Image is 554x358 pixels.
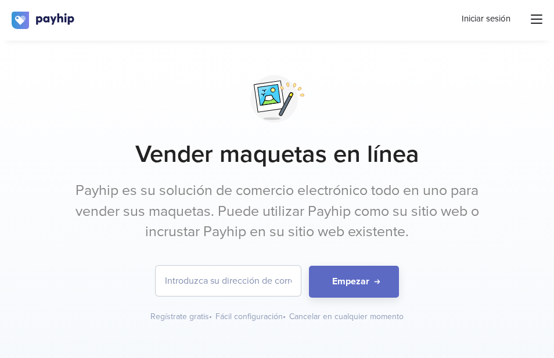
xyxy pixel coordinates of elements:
p: Payhip es su solución de comercio electrónico todo en uno para vender sus maquetas. Puede utiliza... [55,180,498,243]
h1: Vender maquetas en línea [55,140,498,169]
img: svg+xml;utf8,%3Csvg%20viewBox%3D%220%200%20100%20100%22%20xmlns%3D%22http%3A%2F%2Fwww.w3.org%2F20... [248,70,307,128]
div: Fácil configuración [215,311,287,323]
span: • [283,312,286,321]
input: Introduzca su dirección de correo electrónico [156,266,301,296]
span: • [209,312,212,321]
a: Iniciar sesión [462,13,510,25]
button: Empezar [309,266,399,298]
img: logo.svg [12,12,75,29]
div: Regístrate gratis [150,311,213,323]
div: Cancelar en cualquier momento [289,311,404,323]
